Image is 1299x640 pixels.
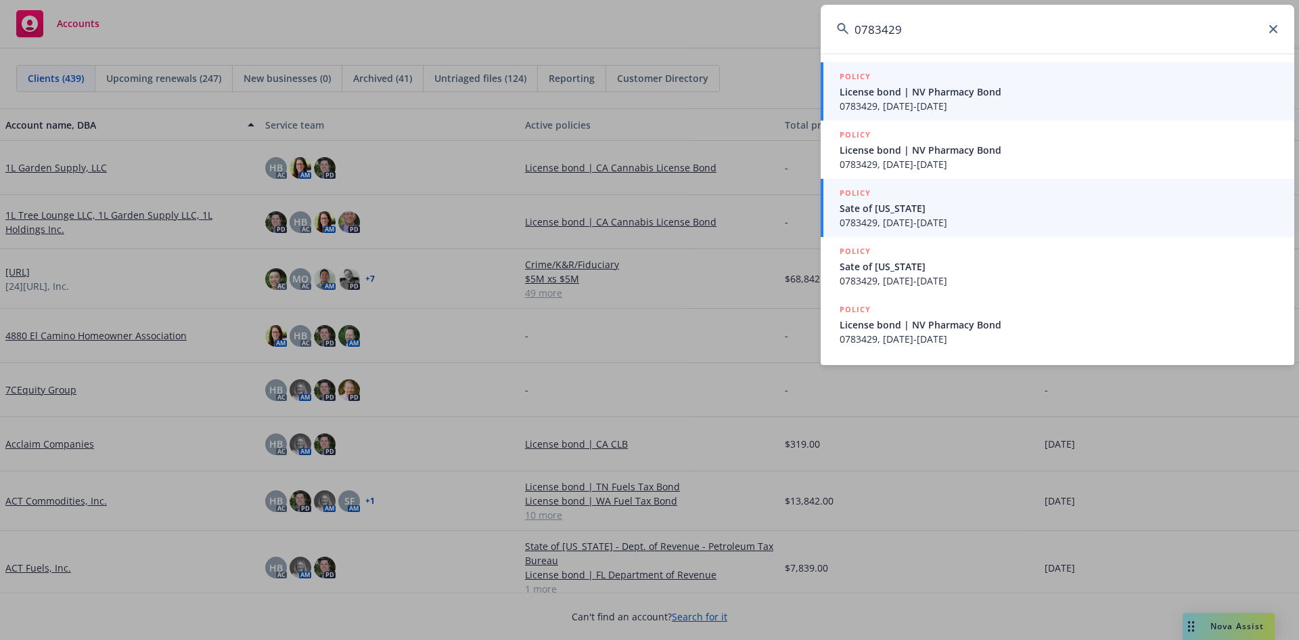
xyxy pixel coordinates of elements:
a: POLICYSate of [US_STATE]0783429, [DATE]-[DATE] [821,237,1294,295]
a: POLICYLicense bond | NV Pharmacy Bond0783429, [DATE]-[DATE] [821,295,1294,354]
input: Search... [821,5,1294,54]
h5: POLICY [840,128,871,142]
span: License bond | NV Pharmacy Bond [840,85,1278,99]
h5: POLICY [840,186,871,200]
h5: POLICY [840,303,871,316]
span: 0783429, [DATE]-[DATE] [840,332,1278,346]
a: POLICYLicense bond | NV Pharmacy Bond0783429, [DATE]-[DATE] [821,121,1294,179]
span: 0783429, [DATE]-[DATE] [840,215,1278,230]
a: POLICYSate of [US_STATE]0783429, [DATE]-[DATE] [821,179,1294,237]
h5: POLICY [840,244,871,258]
span: 0783429, [DATE]-[DATE] [840,157,1278,171]
a: POLICYLicense bond | NV Pharmacy Bond0783429, [DATE]-[DATE] [821,62,1294,121]
span: License bond | NV Pharmacy Bond [840,143,1278,157]
span: 0783429, [DATE]-[DATE] [840,99,1278,113]
span: Sate of [US_STATE] [840,259,1278,274]
h5: POLICY [840,70,871,83]
span: 0783429, [DATE]-[DATE] [840,274,1278,288]
span: License bond | NV Pharmacy Bond [840,318,1278,332]
span: Sate of [US_STATE] [840,201,1278,215]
